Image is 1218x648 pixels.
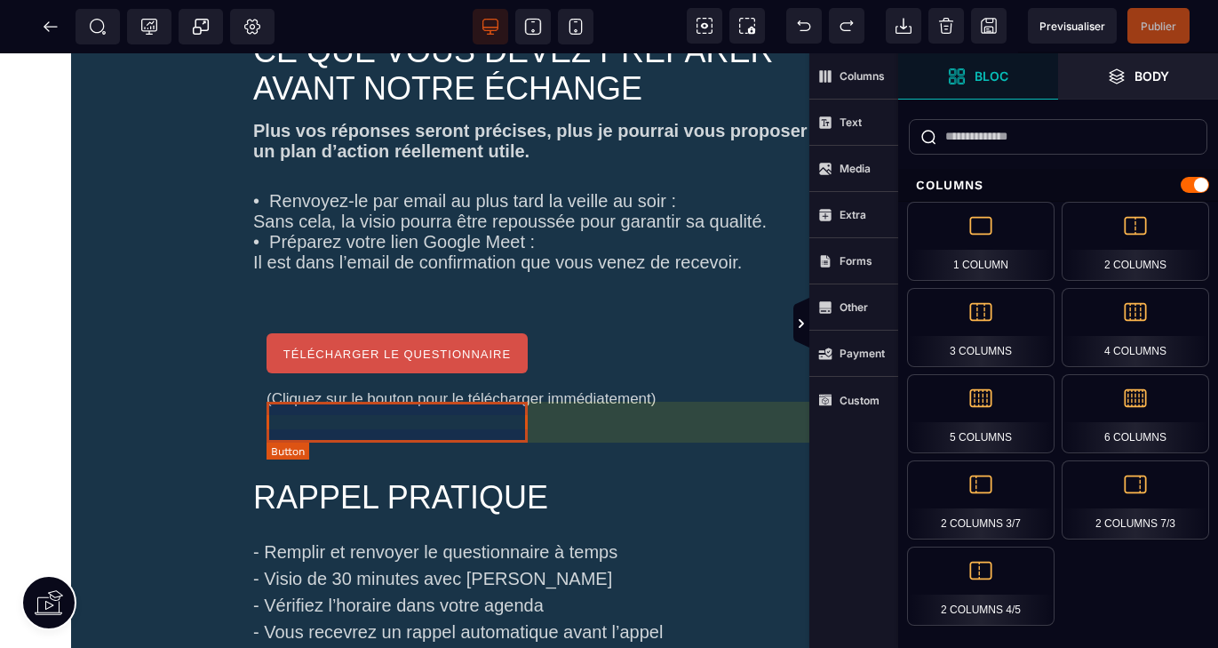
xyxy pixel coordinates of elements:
strong: Bloc [975,69,1008,83]
div: 2 Columns 3/7 [907,460,1055,540]
span: Publier [1141,20,1176,33]
div: 4 Columns [1062,288,1209,367]
span: Tracking [140,18,158,36]
strong: Other [840,300,868,314]
span: Setting Body [243,18,261,36]
span: Previsualiser [1039,20,1105,33]
strong: Body [1134,69,1169,83]
div: 1 Column [907,202,1055,281]
span: Open Layer Manager [1058,53,1218,100]
button: TÉLÉCHARGER LE QUESTIONNAIRE [267,280,528,320]
div: 6 Columns [1062,374,1209,453]
strong: Media [840,162,871,175]
div: Columns [898,169,1218,202]
span: Popup [192,18,210,36]
span: Screenshot [729,8,765,44]
div: 3 Columns [907,288,1055,367]
strong: Custom [840,394,880,407]
strong: Forms [840,254,872,268]
text: (Cliquez sur le bouton pour le télécharger immédiatement) [267,320,1013,359]
h2: RAPPEL PRATIQUE [253,408,1026,481]
strong: Extra [840,208,866,221]
span: Preview [1028,8,1117,44]
div: 2 Columns [1062,202,1209,281]
span: SEO [89,18,107,36]
div: 5 Columns [907,374,1055,453]
span: Open Blocks [898,53,1058,100]
div: 2 Columns 4/5 [907,547,1055,626]
strong: Payment [840,347,885,360]
strong: Text [840,116,862,129]
text: Plus vos réponses seront précises, plus je pourrai vous proposer un plan d’action réellement utile. [253,63,1026,113]
text: • Renvoyez-le par email au plus tard la veille au soir : Sans cela, la visio pourra être repoussé... [253,113,1026,244]
text: - Remplir et renvoyer le questionnaire à temps - Visio de 30 minutes avec [PERSON_NAME] - Vérifie... [253,481,1026,616]
strong: Columns [840,69,885,83]
div: 2 Columns 7/3 [1062,460,1209,540]
span: View components [687,8,722,44]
